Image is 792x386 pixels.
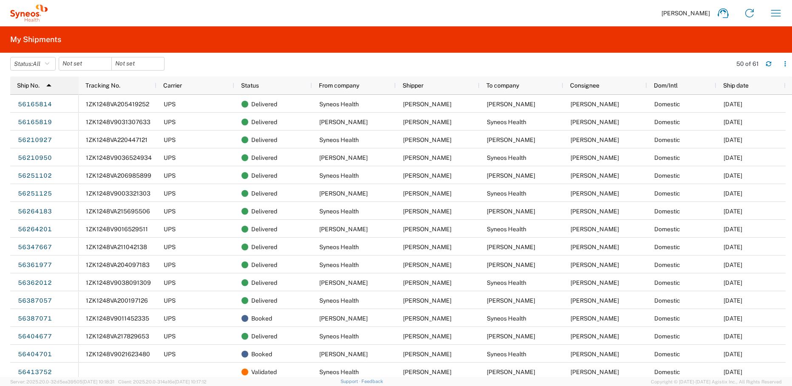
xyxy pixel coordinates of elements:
span: Chad Baumgardner [571,208,619,215]
img: arrow-dropup.svg [42,79,56,92]
span: Syneos Health [319,136,359,143]
span: Chad Baumgardner [403,226,451,233]
span: Juan Gonzalez [403,297,451,304]
button: Status:All [10,57,56,71]
span: Domestic [654,208,680,215]
a: 56387057 [17,294,52,308]
span: Kristen Shearn [319,190,368,197]
span: Syneos Health [487,154,526,161]
span: Elizabeth Holt [403,154,451,161]
span: [DATE] 10:17:12 [175,379,207,384]
span: Domestic [654,351,680,358]
span: Delivered [251,274,277,292]
span: Syneos Health [319,244,359,250]
span: Elizabeth Holt [571,136,619,143]
span: UPS [164,351,176,358]
span: UPS [164,297,176,304]
span: UPS [164,226,176,233]
span: Domestic [654,244,680,250]
span: Kristen Shearn [571,172,619,179]
span: Booked [251,345,272,363]
span: Chad Baumgardner [319,351,368,358]
span: Booked [251,309,272,327]
span: Domestic [654,154,680,161]
span: Lauri Filar [571,297,619,304]
span: Juan Gonzalez [571,226,619,233]
span: Domestic [654,333,680,340]
span: 07/21/2025 [724,190,742,197]
span: Domestic [654,297,680,304]
span: Juan Gonzalez [403,244,451,250]
span: 1ZK1248V9003321303 [86,190,150,197]
span: Chad Baumgardner [487,333,535,340]
span: Ship No. [17,82,40,89]
span: 07/16/2025 [724,136,742,143]
span: Elizabeth Holt [319,154,368,161]
h2: My Shipments [10,34,61,45]
span: Allen DeSena [487,101,535,108]
span: 07/11/2025 [724,119,742,125]
div: 50 of 61 [736,60,759,68]
span: Juan Gonzalez [571,190,619,197]
a: 56251125 [17,187,52,201]
span: Juan Gonzalez [571,279,619,286]
span: 08/06/2025 [724,369,742,375]
span: 1ZK1248VA217829653 [86,333,149,340]
span: UPS [164,136,176,143]
span: Syneos Health [487,351,526,358]
span: Lauri Filar [319,315,368,322]
span: 1ZK1248V9036524934 [86,154,152,161]
span: Server: 2025.20.0-32d5ea39505 [10,379,114,384]
a: 56347667 [17,241,52,254]
span: Syneos Health [487,315,526,322]
a: 56165819 [17,116,52,129]
span: UPS [164,190,176,197]
a: Support [341,379,362,384]
span: Shipper [403,82,423,89]
span: Shanterria Nance [319,279,368,286]
span: Lauri Filar [403,315,451,322]
input: Not set [112,57,164,70]
span: UPS [164,244,176,250]
span: UPS [164,261,176,268]
span: Domestic [654,369,680,375]
span: UPS [164,119,176,125]
span: Kristen Shearn [487,172,535,179]
span: 08/04/2025 [724,297,742,304]
a: 56362012 [17,276,52,290]
span: 07/31/2025 [724,279,742,286]
span: Shanterria Nance [487,261,535,268]
span: 1ZK1248V9038091309 [86,279,151,286]
span: Validated [251,363,277,381]
span: Allen DeSena [571,101,619,108]
a: 56387071 [17,312,52,326]
span: [PERSON_NAME] [661,9,710,17]
a: 56210950 [17,151,52,165]
span: 1ZK1248VA206985899 [86,172,151,179]
span: Delivered [251,167,277,184]
span: Domestic [654,226,680,233]
span: Domestic [654,261,680,268]
span: Syneos Health [319,208,359,215]
a: Feedback [361,379,383,384]
span: Juan Gonzalez [571,154,619,161]
span: Eileen Reich [571,244,619,250]
span: Domestic [654,315,680,322]
span: Delivered [251,292,277,309]
span: Delivered [251,202,277,220]
span: 1ZK1248V9016529511 [86,226,148,233]
span: UPS [164,279,176,286]
span: All [33,60,40,67]
span: From company [319,82,359,89]
span: Delivered [251,131,277,149]
span: Juan Gonzalez [571,351,619,358]
span: Client: 2025.20.0-314a16e [118,379,207,384]
span: 1ZK1248VA215695506 [86,208,150,215]
span: UPS [164,208,176,215]
span: [DATE] 10:18:31 [82,379,114,384]
span: UPS [164,172,176,179]
span: Delivered [251,184,277,202]
span: 1ZK1248VA220447121 [86,136,148,143]
span: 07/22/2025 [724,226,742,233]
span: Syneos Health [487,279,526,286]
